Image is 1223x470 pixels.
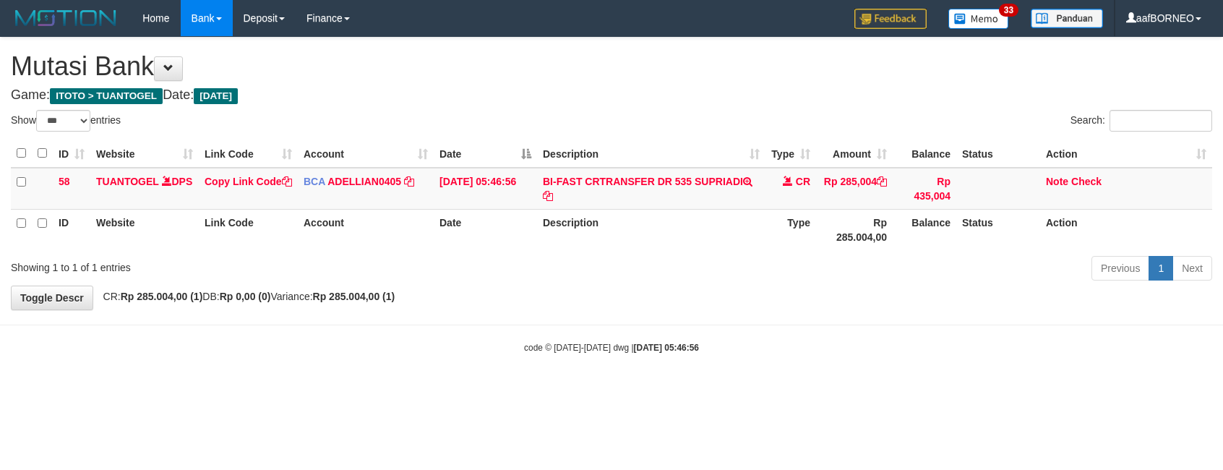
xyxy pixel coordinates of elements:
[537,209,765,250] th: Description
[220,291,271,302] strong: Rp 0,00 (0)
[999,4,1018,17] span: 33
[11,110,121,132] label: Show entries
[11,286,93,310] a: Toggle Descr
[434,140,537,168] th: Date: activate to sort column descending
[816,140,893,168] th: Amount: activate to sort column ascending
[96,176,159,187] a: TUANTOGEL
[1172,256,1212,281] a: Next
[434,209,537,250] th: Date
[298,140,434,168] th: Account: activate to sort column ascending
[404,176,414,187] a: Copy ADELLIAN0405 to clipboard
[765,140,816,168] th: Type: activate to sort column ascending
[1110,110,1212,132] input: Search:
[893,209,956,250] th: Balance
[796,176,810,187] span: CR
[53,209,90,250] th: ID
[537,140,765,168] th: Description: activate to sort column ascending
[893,140,956,168] th: Balance
[59,176,70,187] span: 58
[524,343,699,353] small: code © [DATE]-[DATE] dwg |
[90,140,199,168] th: Website: activate to sort column ascending
[11,255,499,275] div: Showing 1 to 1 of 1 entries
[90,209,199,250] th: Website
[948,9,1009,29] img: Button%20Memo.svg
[956,209,1040,250] th: Status
[50,88,163,104] span: ITOTO > TUANTOGEL
[543,190,553,202] a: Copy BI-FAST CRTRANSFER DR 535 SUPRIADI to clipboard
[765,209,816,250] th: Type
[854,9,927,29] img: Feedback.jpg
[313,291,395,302] strong: Rp 285.004,00 (1)
[298,209,434,250] th: Account
[53,140,90,168] th: ID: activate to sort column ascending
[1046,176,1068,187] a: Note
[1040,209,1212,250] th: Action
[816,168,893,210] td: Rp 285,004
[205,176,292,187] a: Copy Link Code
[956,140,1040,168] th: Status
[893,168,956,210] td: Rp 435,004
[1091,256,1149,281] a: Previous
[11,52,1212,81] h1: Mutasi Bank
[1031,9,1103,28] img: panduan.png
[96,291,395,302] span: CR: DB: Variance:
[877,176,887,187] a: Copy Rp 285,004 to clipboard
[434,168,537,210] td: [DATE] 05:46:56
[121,291,203,302] strong: Rp 285.004,00 (1)
[1071,176,1102,187] a: Check
[816,209,893,250] th: Rp 285.004,00
[11,7,121,29] img: MOTION_logo.png
[1070,110,1212,132] label: Search:
[634,343,699,353] strong: [DATE] 05:46:56
[199,140,298,168] th: Link Code: activate to sort column ascending
[199,209,298,250] th: Link Code
[1040,140,1212,168] th: Action: activate to sort column ascending
[194,88,238,104] span: [DATE]
[36,110,90,132] select: Showentries
[537,168,765,210] td: BI-FAST CRTRANSFER DR 535 SUPRIADI
[11,88,1212,103] h4: Game: Date:
[90,168,199,210] td: DPS
[1149,256,1173,281] a: 1
[327,176,401,187] a: ADELLIAN0405
[304,176,325,187] span: BCA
